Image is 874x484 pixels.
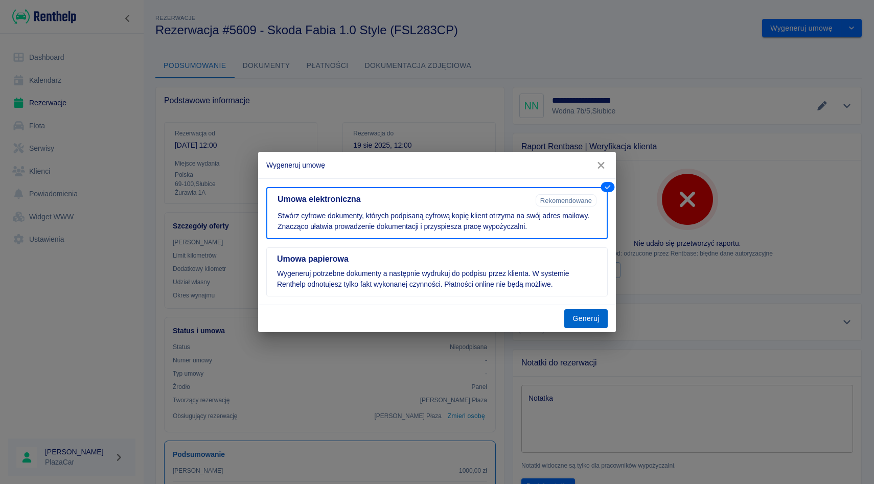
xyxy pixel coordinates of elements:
[258,152,616,178] h2: Wygeneruj umowę
[278,211,596,232] p: Stwórz cyfrowe dokumenty, których podpisaną cyfrową kopię klient otrzyma na swój adres mailowy. Z...
[564,309,608,328] button: Generuj
[266,187,608,239] button: Umowa elektronicznaRekomendowaneStwórz cyfrowe dokumenty, których podpisaną cyfrową kopię klient ...
[277,268,597,290] p: Wygeneruj potrzebne dokumenty a następnie wydrukuj do podpisu przez klienta. W systemie Renthelp ...
[536,197,596,204] span: Rekomendowane
[278,194,532,204] h5: Umowa elektroniczna
[277,254,597,264] h5: Umowa papierowa
[266,247,608,296] button: Umowa papierowaWygeneruj potrzebne dokumenty a następnie wydrukuj do podpisu przez klienta. W sys...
